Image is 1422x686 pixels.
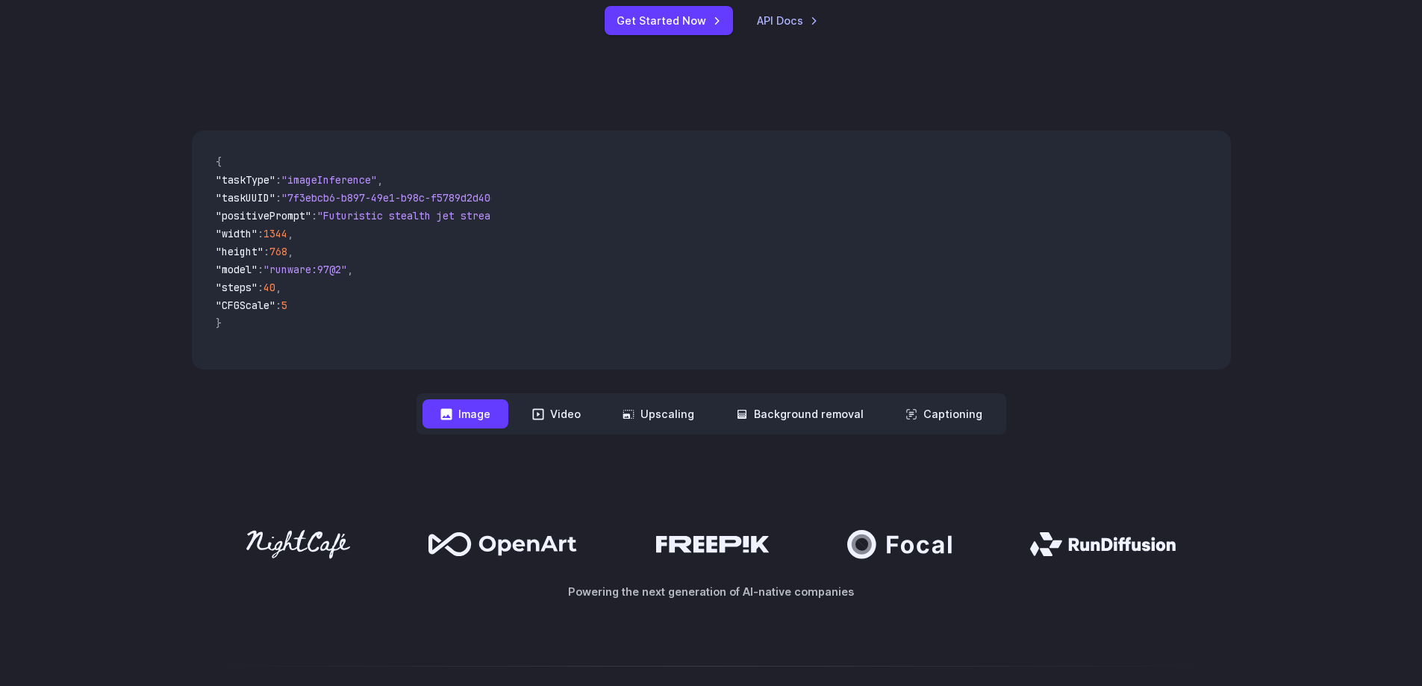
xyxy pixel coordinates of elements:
[275,191,281,205] span: :
[263,245,269,258] span: :
[377,173,383,187] span: ,
[317,209,861,222] span: "Futuristic stealth jet streaking through a neon-lit cityscape with glowing purple exhaust"
[287,245,293,258] span: ,
[216,191,275,205] span: "taskUUID"
[216,245,263,258] span: "height"
[275,299,281,312] span: :
[269,245,287,258] span: 768
[605,6,733,35] a: Get Started Now
[275,281,281,294] span: ,
[263,281,275,294] span: 40
[216,209,311,222] span: "positivePrompt"
[718,399,882,428] button: Background removal
[258,227,263,240] span: :
[888,399,1000,428] button: Captioning
[281,191,508,205] span: "7f3ebcb6-b897-49e1-b98c-f5789d2d40d7"
[258,281,263,294] span: :
[216,155,222,169] span: {
[311,209,317,222] span: :
[216,281,258,294] span: "steps"
[514,399,599,428] button: Video
[275,173,281,187] span: :
[281,299,287,312] span: 5
[216,263,258,276] span: "model"
[347,263,353,276] span: ,
[287,227,293,240] span: ,
[263,227,287,240] span: 1344
[422,399,508,428] button: Image
[605,399,712,428] button: Upscaling
[216,299,275,312] span: "CFGScale"
[258,263,263,276] span: :
[263,263,347,276] span: "runware:97@2"
[216,317,222,330] span: }
[281,173,377,187] span: "imageInference"
[216,173,275,187] span: "taskType"
[216,227,258,240] span: "width"
[757,12,818,29] a: API Docs
[192,583,1231,600] p: Powering the next generation of AI-native companies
